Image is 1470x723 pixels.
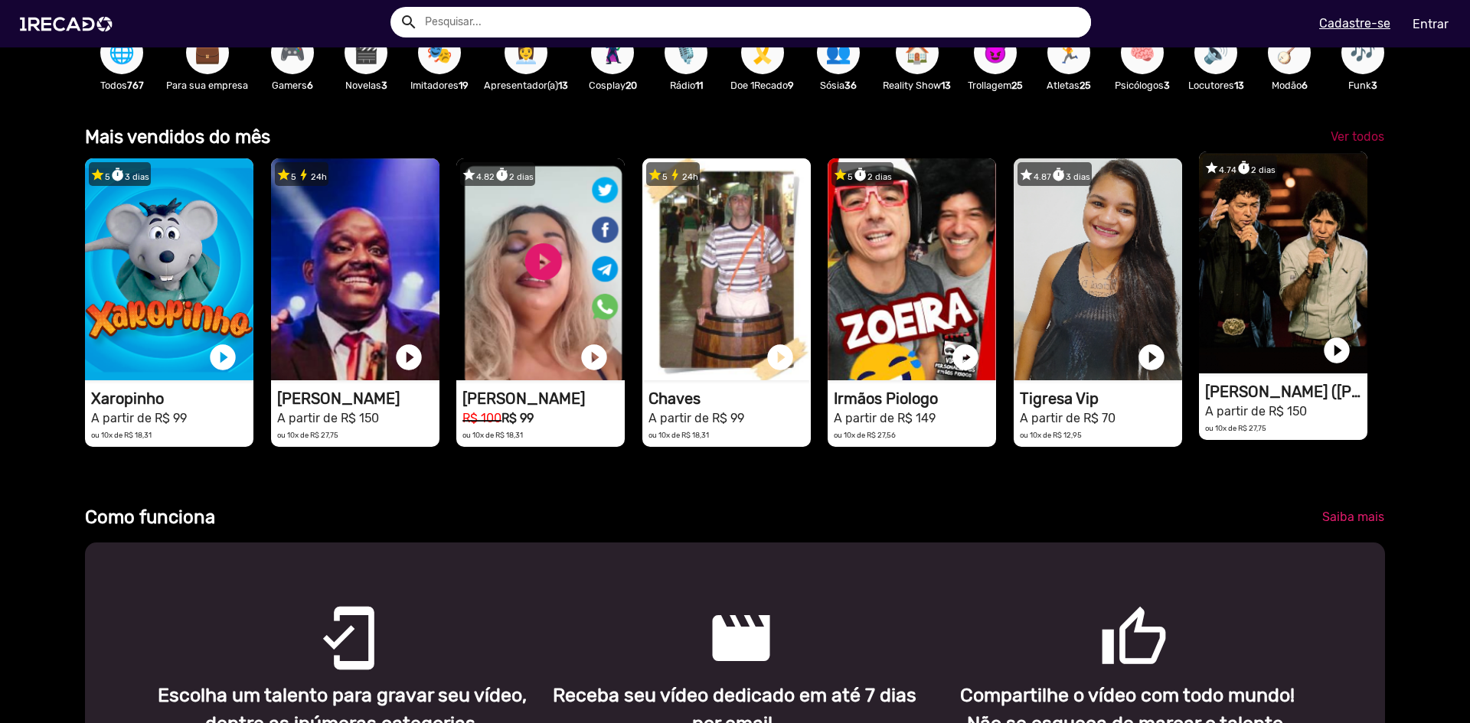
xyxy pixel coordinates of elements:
button: 👥 [817,31,860,74]
b: 6 [1302,80,1308,91]
button: 🪕 [1268,31,1311,74]
b: 13 [941,80,951,91]
p: Locutores [1187,78,1245,93]
b: R$ 99 [501,411,534,425]
small: ou 10x de R$ 27,75 [277,431,338,439]
p: Doe 1Recado [730,78,794,93]
b: 6 [307,80,313,91]
button: 🎗️ [741,31,784,74]
button: 🎶 [1341,31,1384,74]
small: ou 10x de R$ 27,75 [1205,424,1266,432]
video: 1RECADO vídeos dedicados para fãs e empresas [828,158,996,380]
b: 3 [381,80,387,91]
a: play_circle_filled [579,342,609,373]
small: A partir de R$ 99 [648,411,744,425]
p: Atletas [1040,78,1098,93]
mat-icon: Example home icon [400,13,418,31]
a: Entrar [1403,11,1459,37]
p: Reality Show [883,78,951,93]
mat-icon: mobile_friendly [314,604,332,622]
video: 1RECADO vídeos dedicados para fãs e empresas [271,158,439,380]
h1: [PERSON_NAME] [277,389,439,408]
p: Cosplay [583,78,642,93]
button: 😈 [974,31,1017,74]
span: 🎗️ [750,31,776,74]
a: play_circle_filled [765,342,795,373]
b: 11 [695,80,703,91]
b: 3 [1371,80,1377,91]
a: play_circle_filled [394,342,424,373]
small: R$ 100 [462,411,501,425]
p: Novelas [337,78,395,93]
span: 🎶 [1350,31,1376,74]
span: 😈 [982,31,1008,74]
video: 1RECADO vídeos dedicados para fãs e empresas [456,158,625,380]
b: 3 [1164,80,1170,91]
a: play_circle_filled [1136,342,1167,373]
mat-icon: thumb_up_outlined [1099,604,1118,622]
small: ou 10x de R$ 27,56 [834,431,896,439]
button: 🏃 [1047,31,1090,74]
span: 👥 [825,31,851,74]
video: 1RECADO vídeos dedicados para fãs e empresas [642,158,811,380]
small: ou 10x de R$ 18,31 [648,431,709,439]
a: play_circle_filled [207,342,238,373]
u: Cadastre-se [1319,16,1390,31]
video: 1RECADO vídeos dedicados para fãs e empresas [1199,151,1367,373]
small: ou 10x de R$ 18,31 [91,431,152,439]
span: Ver todos [1331,129,1384,144]
small: ou 10x de R$ 18,31 [462,431,523,439]
span: 🧠 [1129,31,1155,74]
h1: [PERSON_NAME] ([PERSON_NAME] & [PERSON_NAME]) [1205,383,1367,401]
h1: Tigresa Vip [1020,389,1182,408]
small: A partir de R$ 149 [834,411,936,425]
video: 1RECADO vídeos dedicados para fãs e empresas [85,158,253,380]
p: Funk [1334,78,1392,93]
small: A partir de R$ 70 [1020,411,1116,425]
h1: Xaropinho [91,389,253,408]
button: Example home icon [394,8,421,34]
p: Todos [93,78,151,93]
b: Mais vendidos do mês [85,126,270,148]
p: Sósia [809,78,867,93]
p: Rádio [657,78,715,93]
span: 🔊 [1203,31,1229,74]
a: play_circle_filled [1321,335,1352,366]
b: 9 [788,80,794,91]
p: Trollagem [966,78,1024,93]
p: Modão [1260,78,1318,93]
b: 25 [1011,80,1023,91]
b: 36 [844,80,857,91]
mat-icon: movie [707,604,725,622]
button: 🏠 [896,31,939,74]
a: play_circle_filled [950,342,981,373]
h1: Chaves [648,389,811,408]
small: A partir de R$ 150 [1205,404,1307,418]
span: Saiba mais [1322,510,1384,524]
p: Psicólogos [1113,78,1171,93]
a: Saiba mais [1310,503,1396,531]
b: 19 [459,80,469,91]
span: 🏠 [904,31,930,74]
h1: Irmãos Piologo [834,389,996,408]
p: Apresentador(a) [484,78,568,93]
span: 🪕 [1276,31,1302,74]
b: 13 [1234,80,1244,91]
h1: [PERSON_NAME] [462,389,625,408]
p: Gamers [263,78,322,93]
input: Pesquisar... [413,7,1091,37]
button: 🧠 [1121,31,1164,74]
small: A partir de R$ 150 [277,411,379,425]
p: Imitadores [410,78,469,93]
p: Para sua empresa [166,78,248,93]
video: 1RECADO vídeos dedicados para fãs e empresas [1014,158,1182,380]
button: 🔊 [1194,31,1237,74]
b: 767 [127,80,144,91]
small: A partir de R$ 99 [91,411,187,425]
b: 25 [1080,80,1091,91]
b: 20 [626,80,637,91]
span: 🏃 [1056,31,1082,74]
b: 13 [558,80,568,91]
b: Como funciona [85,506,215,528]
small: ou 10x de R$ 12,95 [1020,431,1082,439]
